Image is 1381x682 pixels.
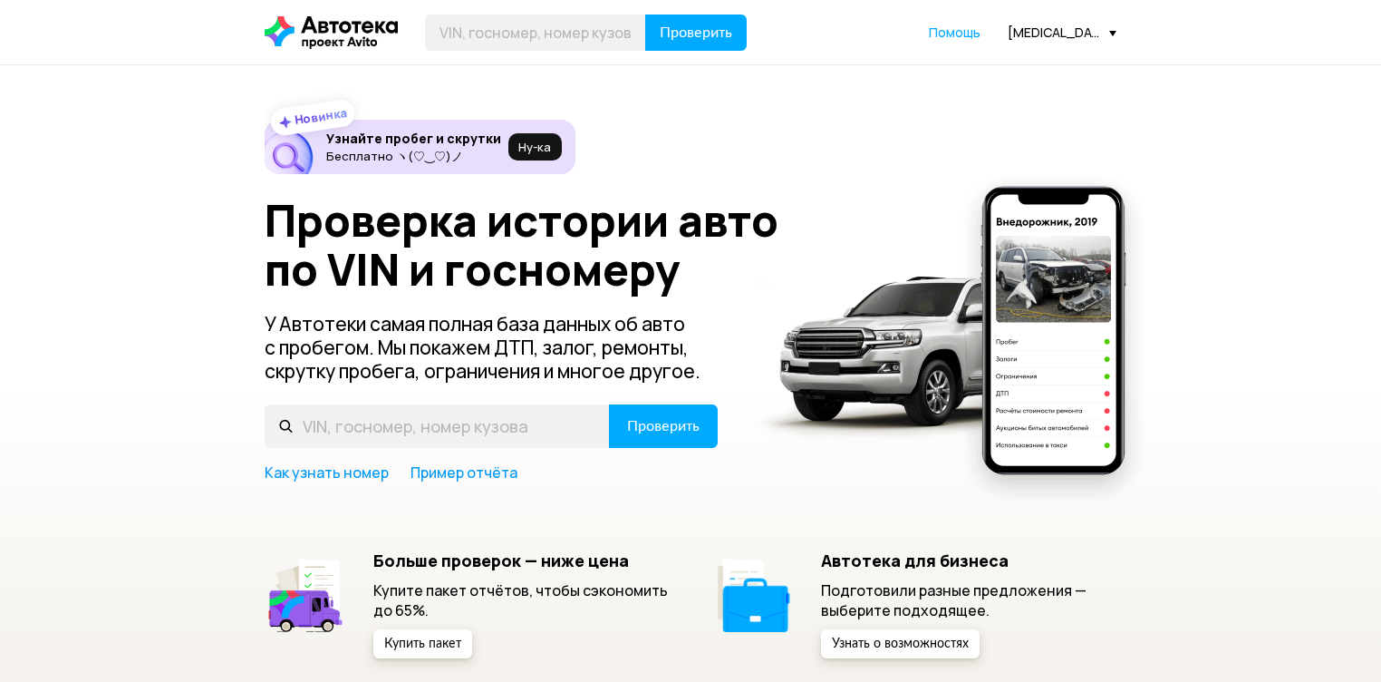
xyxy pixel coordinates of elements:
h5: Больше проверок — ниже цена [373,550,670,570]
span: Ну‑ка [518,140,551,154]
span: Помощь [929,24,980,41]
span: Купить пакет [384,638,461,650]
p: Бесплатно ヽ(♡‿♡)ノ [326,149,501,163]
p: Подготовили разные предложения — выберите подходящее. [821,580,1117,620]
div: [MEDICAL_DATA][EMAIL_ADDRESS][DOMAIN_NAME] [1008,24,1116,41]
button: Купить пакет [373,629,472,658]
span: Проверить [627,419,700,434]
button: Проверить [645,15,747,51]
h5: Автотека для бизнеса [821,550,1117,570]
button: Узнать о возможностях [821,629,980,658]
button: Проверить [609,404,718,448]
input: VIN, госномер, номер кузова [265,404,610,448]
span: Узнать о возможностях [832,638,969,650]
strong: Новинка [294,104,349,128]
h1: Проверка истории авто по VIN и госномеру [265,196,806,294]
h6: Узнайте пробег и скрутки [326,131,501,147]
p: У Автотеки самая полная база данных об авто с пробегом. Мы покажем ДТП, залог, ремонты, скрутку п... [265,312,719,383]
a: Пример отчёта [410,463,517,482]
a: Помощь [929,24,980,42]
input: VIN, госномер, номер кузова [425,15,646,51]
a: Как узнать номер [265,463,389,482]
p: Купите пакет отчётов, чтобы сэкономить до 65%. [373,580,670,620]
span: Проверить [660,25,732,40]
